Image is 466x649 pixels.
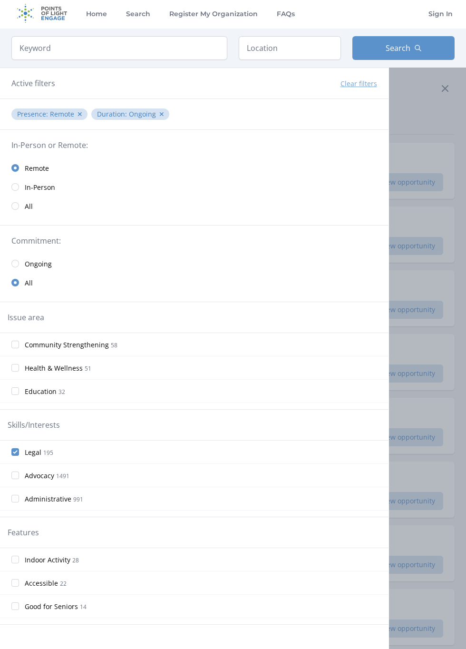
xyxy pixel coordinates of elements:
[11,579,19,587] input: Accessible 22
[60,580,67,588] span: 22
[11,602,19,610] input: Good for Seniors 14
[25,164,49,173] span: Remote
[25,602,78,611] span: Good for Seniors
[386,42,410,54] span: Search
[11,139,377,151] legend: In-Person or Remote:
[129,109,156,118] span: Ongoing
[50,109,74,118] span: Remote
[73,495,83,503] span: 991
[25,494,71,504] span: Administrative
[8,527,39,538] legend: Features
[352,36,455,60] button: Search
[340,79,377,88] button: Clear filters
[11,472,19,479] input: Advocacy 1491
[25,387,57,396] span: Education
[8,312,44,323] legend: Issue area
[25,202,33,211] span: All
[58,388,65,396] span: 32
[25,183,55,192] span: In-Person
[25,555,70,565] span: Indoor Activity
[11,387,19,395] input: Education 32
[25,448,41,457] span: Legal
[72,556,79,564] span: 28
[56,472,69,480] span: 1491
[11,341,19,348] input: Community Strengthening 58
[43,449,53,457] span: 195
[25,278,33,288] span: All
[77,109,83,119] button: ✕
[11,78,55,89] h3: Active filters
[11,36,227,60] input: Keyword
[11,495,19,502] input: Administrative 991
[239,36,341,60] input: Location
[25,579,58,588] span: Accessible
[25,364,83,373] span: Health & Wellness
[11,448,19,456] input: Legal 195
[11,364,19,372] input: Health & Wellness 51
[17,109,50,118] span: Presence :
[159,109,165,119] button: ✕
[11,556,19,563] input: Indoor Activity 28
[8,419,60,431] legend: Skills/Interests
[11,235,377,246] legend: Commitment:
[25,259,52,269] span: Ongoing
[97,109,129,118] span: Duration :
[25,471,54,481] span: Advocacy
[25,340,109,350] span: Community Strengthening
[85,364,91,373] span: 51
[80,603,87,611] span: 14
[111,341,117,349] span: 58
